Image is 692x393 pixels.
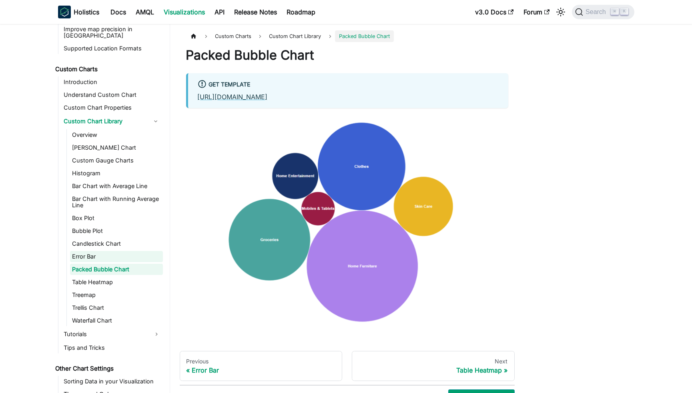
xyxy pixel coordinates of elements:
h1: Packed Bubble Chart [186,47,508,63]
a: PreviousError Bar [180,351,343,381]
button: Search (Command+K) [572,5,634,19]
div: Previous [187,358,336,365]
a: Waterfall Chart [70,315,163,326]
a: [PERSON_NAME] Chart [70,142,163,153]
a: Bubble Plot [70,225,163,237]
span: Packed Bubble Chart [335,30,394,42]
a: Tips and Tricks [62,342,163,353]
a: Error Bar [70,251,163,262]
a: Custom Chart Library [265,30,325,42]
span: Custom Chart Library [269,33,321,39]
a: Other Chart Settings [53,363,163,374]
a: Treemap [70,289,163,301]
a: v3.0 Docs [471,6,519,18]
div: Table Heatmap [359,366,508,374]
a: Custom Gauge Charts [70,155,163,166]
a: Overview [70,129,163,140]
a: Bar Chart with Average Line [70,180,163,192]
a: NextTable Heatmap [352,351,515,381]
a: Trellis Chart [70,302,163,313]
a: Home page [186,30,201,42]
button: Switch between dark and light mode (currently light mode) [554,6,567,18]
nav: Breadcrumbs [186,30,508,42]
a: Docs [106,6,131,18]
a: Candlestick Chart [70,238,163,249]
kbd: ⌘ [611,8,619,15]
a: Tutorials [62,328,163,341]
div: Get Template [198,80,499,90]
a: Improve map precision in [GEOGRAPHIC_DATA] [62,24,163,41]
a: AMQL [131,6,159,18]
a: Release Notes [230,6,282,18]
a: Roadmap [282,6,321,18]
a: Forum [519,6,554,18]
a: Bar Chart with Running Average Line [70,193,163,211]
nav: Docs pages [180,351,515,381]
a: Packed Bubble Chart [70,264,163,275]
a: [URL][DOMAIN_NAME] [198,93,268,101]
img: Holistics [58,6,71,18]
nav: Docs sidebar [50,24,170,393]
div: Next [359,358,508,365]
a: Sorting Data in your Visualization [62,376,163,387]
div: Error Bar [187,366,336,374]
a: Understand Custom Chart [62,89,163,100]
kbd: K [620,8,628,15]
a: Supported Location Formats [62,43,163,54]
a: Visualizations [159,6,210,18]
a: Table Heatmap [70,277,163,288]
a: Introduction [62,76,163,88]
button: Collapse sidebar category 'Custom Chart Library' [148,115,163,128]
a: Box Plot [70,213,163,224]
a: API [210,6,230,18]
a: Custom Chart Library [62,115,148,128]
a: Custom Chart Properties [62,102,163,113]
span: Custom Charts [211,30,255,42]
a: HolisticsHolistics [58,6,100,18]
span: Search [583,8,611,16]
a: Histogram [70,168,163,179]
b: Holistics [74,7,100,17]
a: Custom Charts [53,64,163,75]
img: reporting-custom-chart/packed_bubble [186,114,508,329]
